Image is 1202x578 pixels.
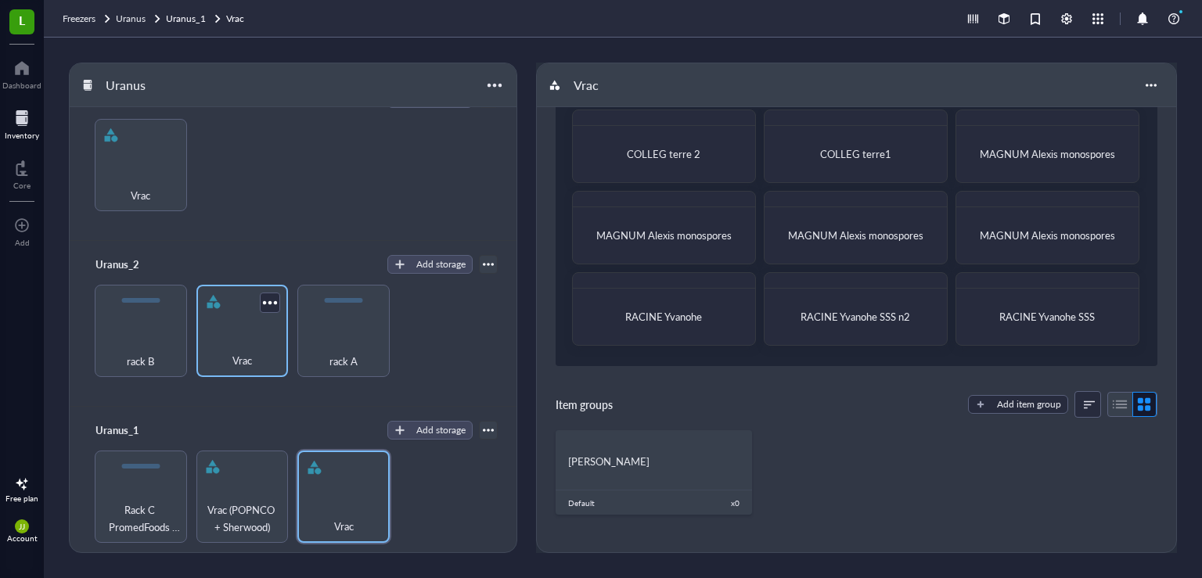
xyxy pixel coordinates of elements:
span: L [19,10,25,30]
div: Default [568,498,595,508]
span: MAGNUM Alexis monospores [980,228,1115,242]
div: Item groups [556,396,613,413]
span: RACINE Yvanohe SSS [999,309,1095,324]
span: MAGNUM Alexis monospores [980,146,1115,161]
a: Dashboard [2,56,41,90]
span: RACINE Yvanohe [625,309,702,324]
span: Freezers [63,12,95,25]
div: Uranus_1 [88,419,182,441]
a: Inventory [5,106,39,140]
span: Vrac (POPNCO + Sherwood) [203,501,282,536]
span: Rack C PromedFoods Marine [PERSON_NAME] [102,501,180,536]
div: Account [7,533,38,543]
button: Add storage [387,255,473,274]
span: rack A [329,353,358,370]
a: Uranus [116,11,163,27]
span: Vrac [232,352,252,369]
button: Add item group [968,395,1068,414]
a: Freezers [63,11,113,27]
span: Vrac [131,187,150,204]
a: Core [13,156,31,190]
div: Inventory [5,131,39,140]
span: MAGNUM Alexis monospores [596,228,732,242]
span: RACINE Yvanohe SSS n2 [801,309,910,324]
span: MAGNUM Alexis monospores [788,228,923,242]
div: Core [13,181,31,190]
span: Uranus [116,12,146,25]
a: Uranus_1Vrac [166,11,247,27]
button: Add storage [387,421,473,440]
span: JJ [19,522,25,531]
div: Free plan [5,494,38,503]
div: Add item group [997,397,1061,411]
div: Uranus_2 [88,253,182,275]
div: Dashboard [2,81,41,90]
span: COLLEG terre1 [820,146,891,161]
div: Add [15,238,30,247]
span: [PERSON_NAME] [568,454,650,469]
div: x 0 [731,498,740,508]
span: Vrac [334,518,354,535]
div: Uranus [99,72,193,99]
div: Add storage [416,423,466,437]
span: rack B [127,353,154,370]
div: Vrac [567,72,660,99]
span: COLLEG terre 2 [627,146,700,161]
div: Add storage [416,257,466,271]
